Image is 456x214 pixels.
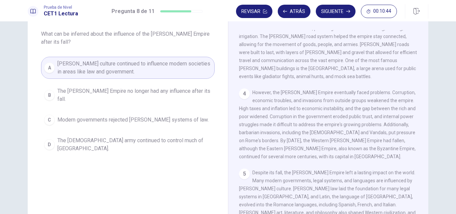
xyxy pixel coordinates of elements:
[239,10,417,79] span: The [DEMOGRAPHIC_DATA] also made important advances in architecture and engineering. They built l...
[41,134,215,156] button: DThe [DEMOGRAPHIC_DATA] army continued to control much of [GEOGRAPHIC_DATA].
[41,84,215,106] button: BThe [PERSON_NAME] Empire no longer had any influence after its fall.
[41,30,215,46] span: What can be inferred about the influence of the [PERSON_NAME] Empire after its fall?
[44,10,78,18] h1: CET1 Lectura
[239,88,250,99] div: 4
[44,5,78,10] span: Prueba de Nivel
[57,60,212,76] span: [PERSON_NAME] culture continued to influence modern societies in areas like law and government.
[57,87,212,103] span: The [PERSON_NAME] Empire no longer had any influence after its fall.
[44,62,55,73] div: A
[57,137,212,153] span: The [DEMOGRAPHIC_DATA] army continued to control much of [GEOGRAPHIC_DATA].
[316,5,356,18] button: Siguiente
[373,9,391,14] span: 00:10:44
[44,90,55,100] div: B
[278,5,310,18] button: Atrás
[44,115,55,125] div: C
[239,90,416,159] span: However, the [PERSON_NAME] Empire eventually faced problems. Corruption, economic troubles, and i...
[41,112,215,128] button: CModern governments rejected [PERSON_NAME] systems of law.
[236,5,272,18] button: Revisar
[41,57,215,79] button: A[PERSON_NAME] culture continued to influence modern societies in areas like law and government.
[239,169,250,179] div: 5
[361,5,397,18] button: 00:10:44
[111,7,155,15] h1: Pregunta 8 de 11
[44,139,55,150] div: D
[57,116,209,124] span: Modern governments rejected [PERSON_NAME] systems of law.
